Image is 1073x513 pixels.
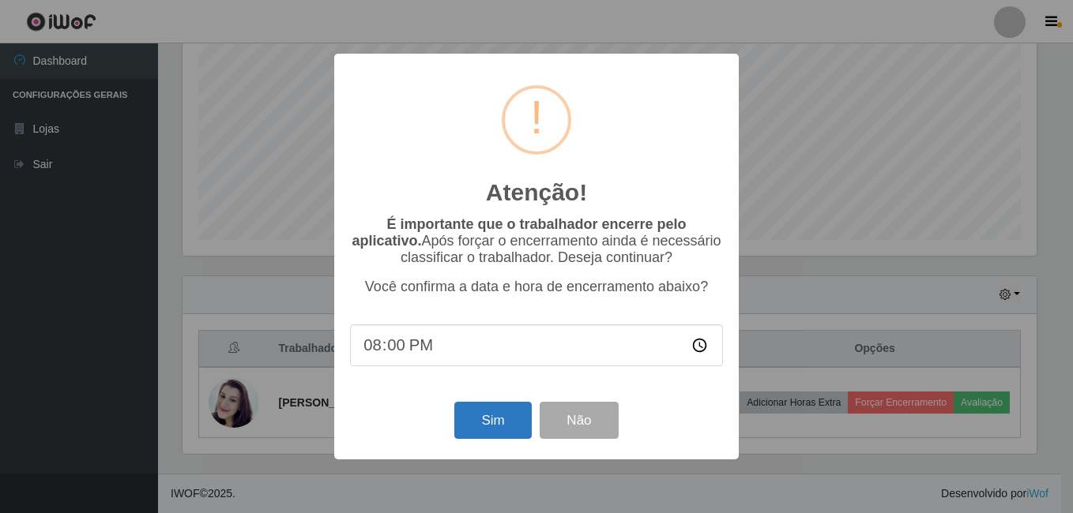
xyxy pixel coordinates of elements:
button: Não [540,402,618,439]
button: Sim [454,402,531,439]
p: Você confirma a data e hora de encerramento abaixo? [350,279,723,295]
p: Após forçar o encerramento ainda é necessário classificar o trabalhador. Deseja continuar? [350,216,723,266]
b: É importante que o trabalhador encerre pelo aplicativo. [352,216,686,249]
h2: Atenção! [486,178,587,207]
